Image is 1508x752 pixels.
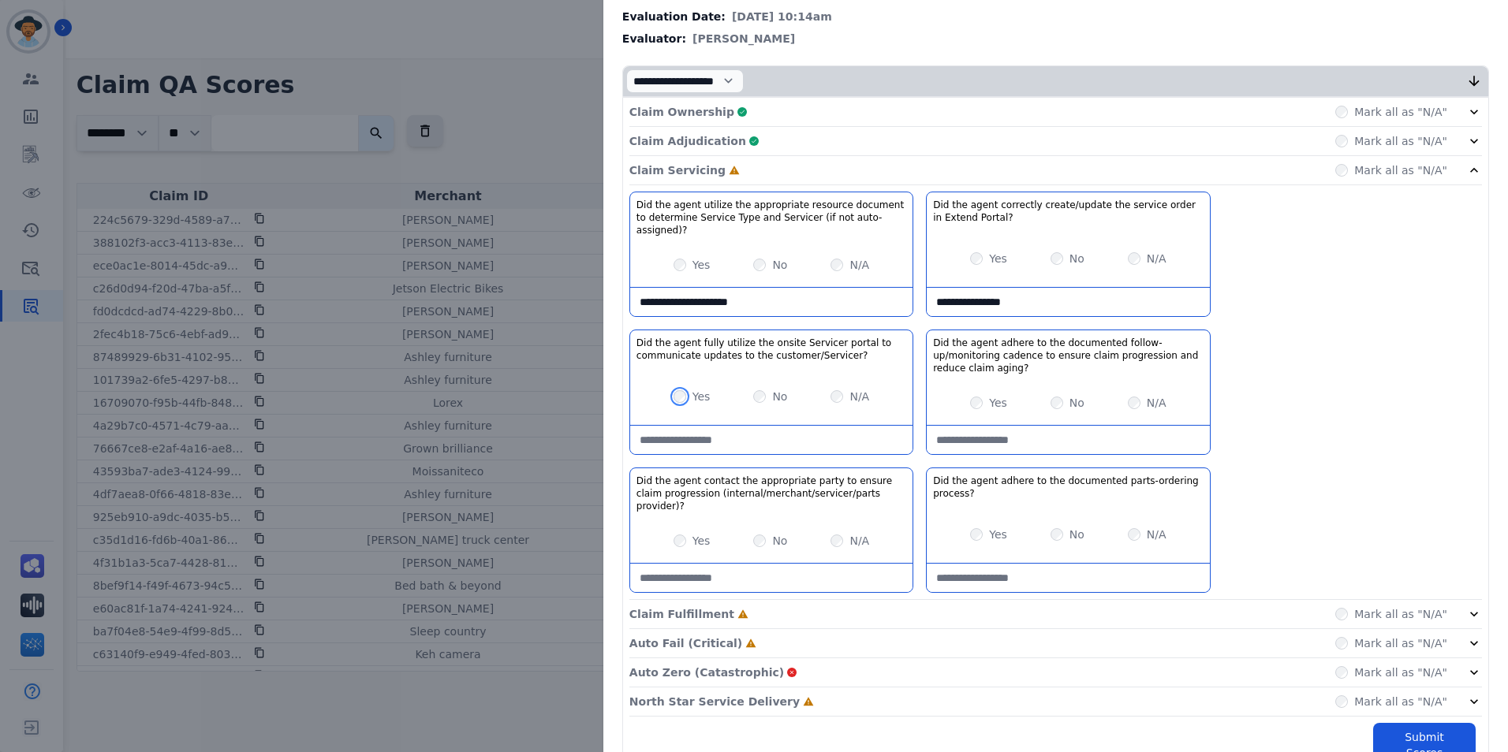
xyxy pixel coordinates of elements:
h3: Did the agent fully utilize the onsite Servicer portal to communicate updates to the customer/Ser... [636,337,906,362]
label: Mark all as "N/A" [1354,133,1447,149]
label: Yes [692,389,711,404]
label: N/A [849,389,869,404]
label: Yes [989,251,1007,266]
h3: Did the agent contact the appropriate party to ensure claim progression (internal/merchant/servic... [636,475,906,512]
label: No [772,389,787,404]
label: Mark all as "N/A" [1354,694,1447,709]
label: N/A [849,257,869,273]
label: N/A [849,533,869,549]
p: Claim Servicing [629,162,726,178]
p: Auto Zero (Catastrophic) [629,665,784,680]
label: No [772,257,787,273]
label: No [772,533,787,549]
label: No [1069,251,1084,266]
h3: Did the agent utilize the appropriate resource document to determine Service Type and Servicer (i... [636,199,906,236]
label: Yes [692,533,711,549]
label: Mark all as "N/A" [1354,635,1447,651]
label: N/A [1147,251,1166,266]
label: Mark all as "N/A" [1354,162,1447,178]
h3: Did the agent adhere to the documented follow-up/monitoring cadence to ensure claim progression a... [933,337,1203,374]
p: Claim Fulfillment [629,606,734,622]
label: N/A [1147,527,1166,542]
p: North Star Service Delivery [629,694,800,709]
label: Yes [989,395,1007,411]
label: Mark all as "N/A" [1354,104,1447,120]
p: Claim Adjudication [629,133,746,149]
span: [PERSON_NAME] [692,31,795,47]
h3: Did the agent adhere to the documented parts-ordering process? [933,475,1203,500]
label: Mark all as "N/A" [1354,606,1447,622]
span: [DATE] 10:14am [732,9,832,24]
label: Yes [692,257,711,273]
label: Mark all as "N/A" [1354,665,1447,680]
p: Claim Ownership [629,104,734,120]
h3: Did the agent correctly create/update the service order in Extend Portal? [933,199,1203,224]
p: Auto Fail (Critical) [629,635,742,651]
div: Evaluation Date: [622,9,1489,24]
label: N/A [1147,395,1166,411]
label: Yes [989,527,1007,542]
div: Evaluator: [622,31,1489,47]
label: No [1069,395,1084,411]
label: No [1069,527,1084,542]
